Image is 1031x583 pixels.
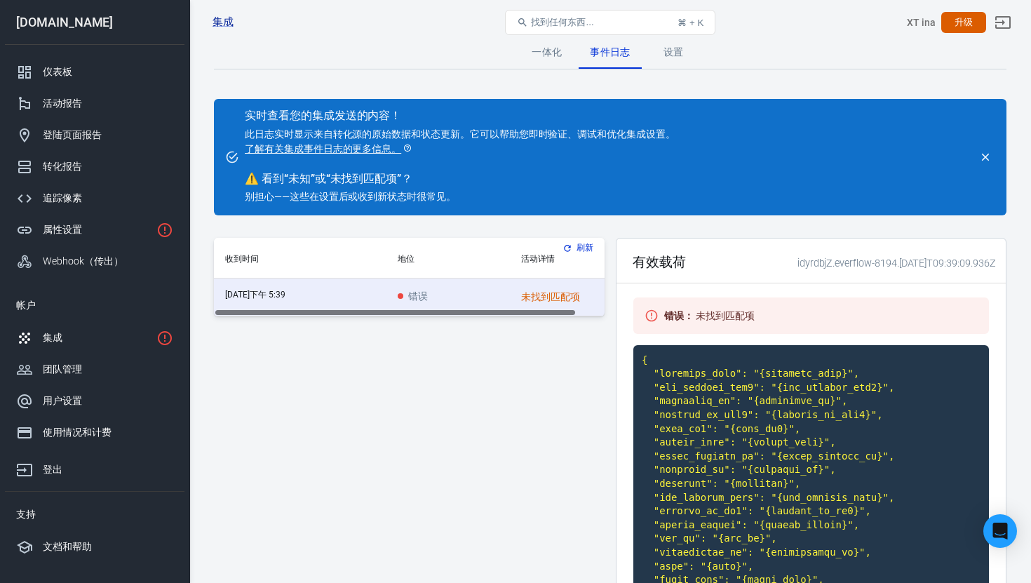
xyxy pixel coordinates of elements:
[5,151,184,182] a: 转化报告
[907,17,936,28] font: XT ina
[43,66,72,77] font: 仪表板
[43,541,92,552] font: 文档和帮助
[43,192,82,203] font: 追踪像素
[521,253,555,263] font: 活动详情
[43,395,82,406] font: 用户设置
[684,310,694,321] font: ：
[5,119,184,151] a: 登陆页面报告
[5,417,184,448] a: 使用情况和计费
[5,448,184,485] a: 登出
[245,172,259,185] font: ⚠️
[43,464,62,475] font: 登出
[43,161,82,172] font: 转化报告
[213,16,234,29] font: 集成
[941,12,986,34] button: 升级
[398,290,428,302] span: 错误
[398,253,415,263] font: 地位
[5,56,184,88] a: 仪表板
[521,291,580,302] font: 未找到匹配项
[5,246,184,277] a: Webhook（传出）
[43,129,102,140] font: 登陆页面报告
[577,243,594,253] font: 刷新
[664,310,684,321] font: 错误
[5,182,184,214] a: 追踪像素
[262,172,412,185] font: 看到“未知”或“未找到匹配项”？
[225,253,259,263] font: 收到时间
[43,332,62,343] font: 集成
[976,147,995,167] button: 关闭
[5,354,184,385] a: 团队管理
[43,363,82,375] font: 团队管理
[408,290,428,302] font: 错误
[663,46,684,58] font: 设置
[43,224,82,235] font: 属性设置
[907,15,936,30] div: 账户ID：idyrdbjZ
[245,191,456,202] font: 别担心——这些在设置后或收到新状态时很常见。
[678,18,703,28] font: ⌘ + K
[5,385,184,417] a: 用户设置
[16,300,36,311] font: 帐户
[245,143,401,154] font: 了解有关集成事件日志的更多信息。
[245,142,412,156] a: 了解有关集成事件日志的更多信息。
[43,255,123,267] font: Webhook（传出）
[245,128,675,140] font: 此日志实时显示来自转化源的原始数据和状态更新。它可以帮助您即时验证、调试和优化集成设置。
[986,6,1020,39] a: 登出
[983,514,1017,548] div: 打开 Intercom Messenger
[531,17,593,27] font: 找到任何东西...
[5,88,184,119] a: 活动报告
[245,172,259,185] span: 警告
[16,15,113,29] font: [DOMAIN_NAME]
[156,330,173,347] svg: 1 个网络尚未验证
[156,222,173,239] svg: 属性尚未安装
[225,290,285,300] time: 2025-09-15T17:39:09+08:00
[245,109,401,122] font: 实时查看您的集成发送的内容！
[225,290,285,300] font: [DATE]下午 5:39
[214,238,605,316] div: 可滚动内容
[797,257,996,269] font: idyrdbjZ.everflow-8194.[DATE]T09:39:09.936Z
[590,46,631,58] font: 事件日志
[532,46,562,58] font: 一体化
[213,15,234,30] a: 集成
[955,17,973,27] font: 升级
[557,241,602,255] button: 刷新
[633,254,686,270] font: 有效载荷
[43,98,82,109] font: 活动报告
[5,322,184,354] a: 集成
[16,509,36,520] font: 支持
[5,214,184,246] a: 属性设置
[43,427,112,438] font: 使用情况和计费
[696,310,755,321] font: 未找到匹配项
[505,10,715,35] button: 找到任何东西...⌘ + K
